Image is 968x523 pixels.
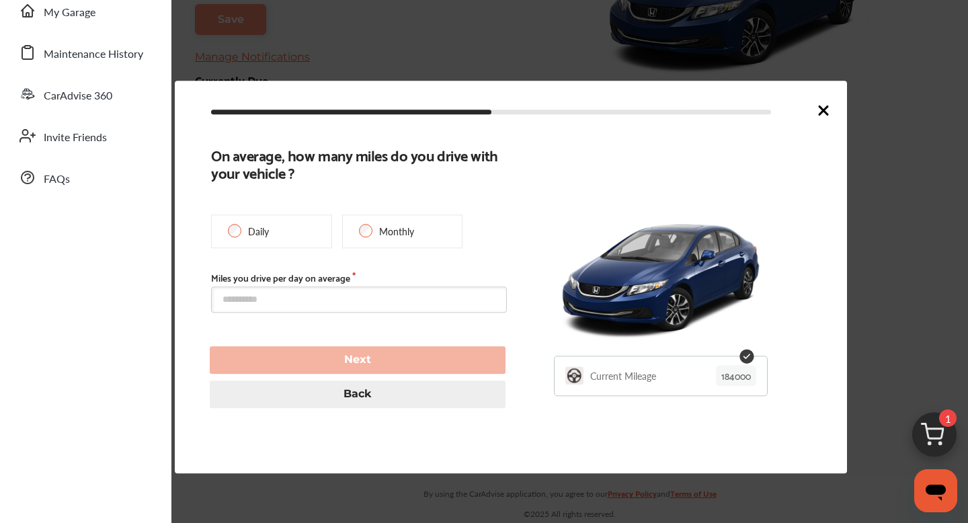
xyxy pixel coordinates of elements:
button: Back [210,380,506,408]
span: CarAdvise 360 [44,87,112,105]
span: 1 [939,409,957,427]
img: cart_icon.3d0951e8.svg [902,406,967,471]
label: Miles you drive per day on average [211,272,507,283]
a: FAQs [12,160,158,195]
a: CarAdvise 360 [12,77,158,112]
span: My Garage [44,4,95,22]
p: Current Mileage [590,369,656,383]
span: Invite Friends [44,129,107,147]
a: Maintenance History [12,35,158,70]
p: Daily [248,225,269,238]
img: 8724_st0640_046.jpg [555,198,766,357]
img: YLCD0sooAAAAASUVORK5CYII= [565,367,583,385]
a: Invite Friends [12,118,158,153]
span: Maintenance History [44,46,143,63]
p: 184000 [716,366,756,387]
b: On average, how many miles do you drive with your vehicle ? [211,146,498,181]
p: Monthly [379,225,414,238]
iframe: Button to launch messaging window [914,469,957,512]
span: FAQs [44,171,70,188]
